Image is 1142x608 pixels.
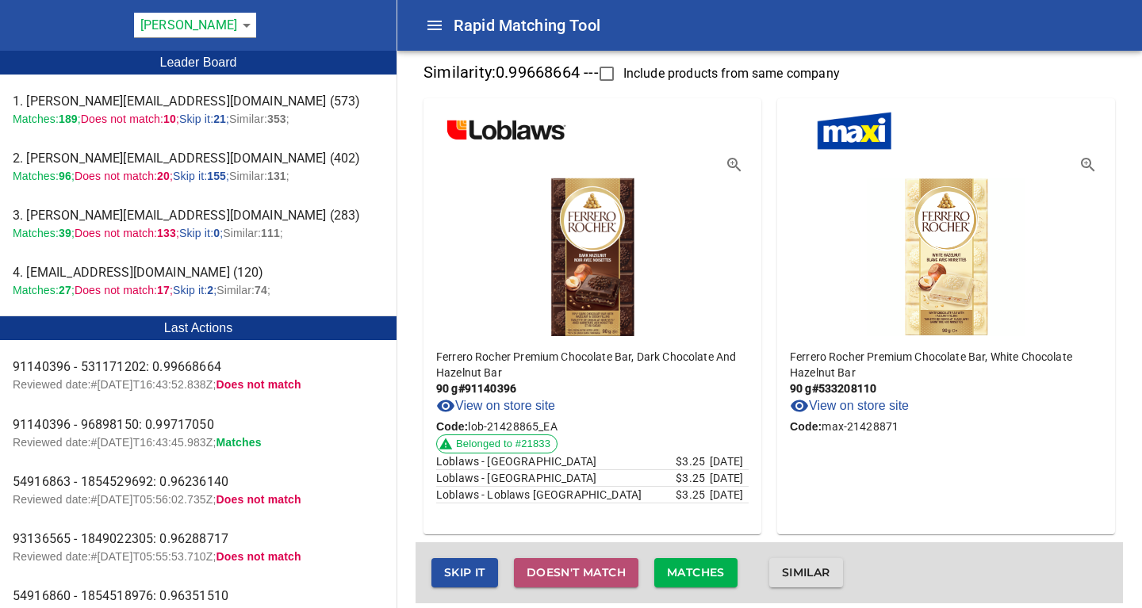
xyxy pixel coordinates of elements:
b: 133 [157,227,176,239]
button: Similar [769,558,843,587]
a: Belonged to #21833 [436,434,558,453]
td: [DATE] [710,487,749,503]
span: Reviewed date:# [DATE]T05:55:53.710Z ; [13,550,217,563]
img: premium chocolate bar, white chocolate hazelnut bar [867,170,1025,336]
h6: Rapid Matching Tool [454,13,1123,38]
span: 54916863 - 1854529692: 0.96236140 [13,472,384,491]
p: lob-21428865_EA [436,419,749,434]
img: maxi.png [790,111,930,151]
span: Belonged to #21833 [450,437,557,452]
b: 0 [213,227,220,239]
span: Reviewed date:# [DATE]T16:43:52.838Z ; [13,378,217,391]
td: $ 3.25 [676,453,710,470]
span: Does not match: ; [75,170,173,182]
b: 96 [59,170,71,182]
span: Include products from same company [623,64,840,83]
img: premium chocolate bar, dark chocolate and hazelnut bar [513,170,672,336]
button: Skip it [431,558,498,587]
b: 10 [163,113,176,125]
b: Code: [436,420,468,433]
td: [DATE] [710,470,749,487]
span: Skip it [444,563,485,583]
span: 2. [PERSON_NAME][EMAIL_ADDRESS][DOMAIN_NAME] (402) [13,149,384,168]
img: loblaws.png [436,111,577,151]
p: Ferrero Rocher Premium Chocolate Bar, White Chocolate Hazelnut Bar [790,349,1102,380]
a: View on store site [436,396,555,415]
span: Matches [667,563,725,583]
span: Reviewed date:# [DATE]T16:43:45.983Z ; [13,436,217,449]
span: 4. [EMAIL_ADDRESS][DOMAIN_NAME] (120) [13,263,384,282]
span: Skip it: ; [179,227,223,239]
b: 2 [207,284,213,296]
b: 74 [255,284,267,296]
b: 111 [261,227,280,239]
span: Skip it: ; [173,284,217,296]
p: Similarity: 0.99668664 --- [416,57,1123,90]
p: 90 g # 91140396 [436,380,749,396]
span: Matches: ; [13,227,75,239]
span: 93136565 - 1849022305: 0.96288717 [13,530,384,549]
span: Matches: ; [13,113,81,125]
span: 91140396 - 531171202: 0.99668664 [13,358,384,377]
b: 189 [59,113,78,125]
p: 90 g # 533208110 [790,380,1102,396]
button: Matches [654,558,738,587]
td: 10324-103 Ave NW [436,470,676,487]
span: Similar: ; [217,284,270,296]
b: 155 [207,170,226,182]
span: Matches [217,436,262,449]
span: Skip it: ; [179,113,229,125]
button: Collapse [416,6,454,44]
span: Does not match [217,550,301,563]
span: 1. [PERSON_NAME][EMAIL_ADDRESS][DOMAIN_NAME] (573) [13,92,384,111]
b: 17 [157,284,170,296]
span: Doesn't match [527,563,626,583]
span: Does not match [217,378,301,391]
span: Does not match [217,493,301,506]
span: Matches: ; [13,284,75,296]
span: Reviewed date:# [DATE]T05:56:02.735Z ; [13,493,217,506]
span: Does not match: ; [81,113,179,125]
b: Code: [790,420,822,433]
td: $ 3.25 [676,470,710,487]
div: [PERSON_NAME] [134,13,256,38]
td: $ 3.25 [676,487,710,503]
b: 27 [59,284,71,296]
td: [DATE] [710,453,749,470]
b: 353 [267,113,286,125]
span: Skip it: ; [173,170,229,182]
td: 15A Bathurst Street Unit 3 [436,487,676,503]
p: max-21428871 [790,419,1102,434]
span: Similar: ; [229,170,289,182]
span: 54916860 - 1854518976: 0.96351510 [13,587,384,606]
td: 101-12060 104th Ave NW [436,453,676,470]
b: 39 [59,227,71,239]
span: 91140396 - 96898150: 0.99717050 [13,415,384,434]
span: Does not match: ; [75,284,173,296]
b: 131 [267,170,286,182]
span: 3. [PERSON_NAME][EMAIL_ADDRESS][DOMAIN_NAME] (283) [13,206,384,225]
span: Matches: ; [13,170,75,182]
span: Similar: ; [229,113,289,125]
b: 21 [213,113,226,125]
span: Does not match: ; [75,227,179,239]
a: View on store site [790,396,909,415]
p: Ferrero Rocher Premium Chocolate Bar, Dark Chocolate And Hazelnut Bar [436,349,749,380]
span: Similar: ; [223,227,283,239]
button: Doesn't match [514,558,638,587]
b: 20 [157,170,170,182]
span: Similar [782,563,830,583]
label: Include Products From Same Company [590,57,840,90]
